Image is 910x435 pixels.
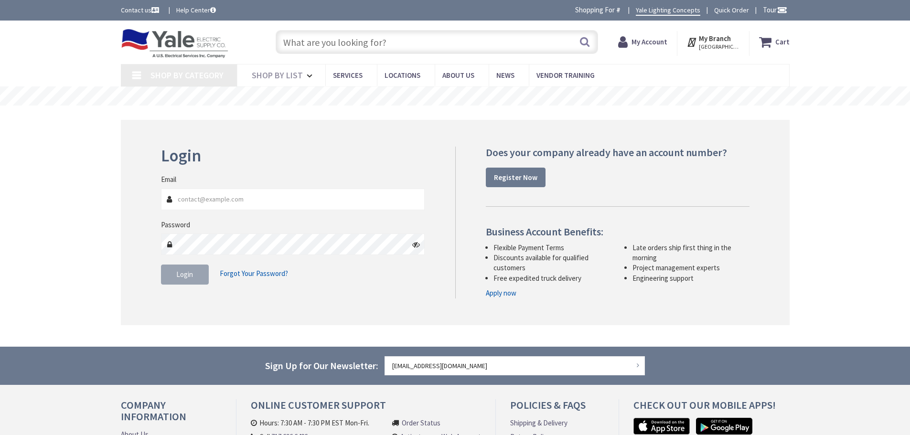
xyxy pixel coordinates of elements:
[161,174,176,184] label: Email
[763,5,787,14] span: Tour
[176,5,216,15] a: Help Center
[161,189,425,210] input: Email
[251,399,481,418] h4: Online Customer Support
[632,37,667,46] strong: My Account
[176,270,193,279] span: Login
[633,399,797,418] h4: Check out Our Mobile Apps!
[385,71,420,80] span: Locations
[496,71,514,80] span: News
[575,5,615,14] span: Shopping For
[442,71,474,80] span: About Us
[161,147,425,165] h2: Login
[220,269,288,278] span: Forgot Your Password?
[276,30,598,54] input: What are you looking for?
[265,360,378,371] span: Sign Up for Our Newsletter:
[252,70,303,81] span: Shop By List
[632,243,749,263] li: Late orders ship first thing in the morning
[385,356,645,375] input: Enter your email address
[486,168,546,188] a: Register Now
[493,243,610,253] li: Flexible Payment Terms
[220,265,288,283] a: Forgot Your Password?
[161,265,209,285] button: Login
[121,399,222,429] h4: Company Information
[618,33,667,51] a: My Account
[150,70,224,81] span: Shop By Category
[536,71,595,80] span: Vendor Training
[775,33,790,51] strong: Cart
[333,71,363,80] span: Services
[412,241,420,248] i: Click here to show/hide password
[510,399,604,418] h4: Policies & FAQs
[510,418,567,428] a: Shipping & Delivery
[699,43,739,51] span: [GEOGRAPHIC_DATA], [GEOGRAPHIC_DATA]
[251,418,383,428] li: Hours: 7:30 AM - 7:30 PM EST Mon-Fri.
[486,147,749,158] h4: Does your company already have an account number?
[494,173,537,182] strong: Register Now
[493,273,610,283] li: Free expedited truck delivery
[486,288,516,298] a: Apply now
[121,5,161,15] a: Contact us
[486,226,749,237] h4: Business Account Benefits:
[632,273,749,283] li: Engineering support
[714,5,749,15] a: Quick Order
[699,34,731,43] strong: My Branch
[121,29,229,58] img: Yale Electric Supply Co.
[636,5,700,16] a: Yale Lighting Concepts
[759,33,790,51] a: Cart
[632,263,749,273] li: Project management experts
[161,220,190,230] label: Password
[493,253,610,273] li: Discounts available for qualified customers
[402,418,440,428] a: Order Status
[616,5,621,14] strong: #
[686,33,739,51] div: My Branch [GEOGRAPHIC_DATA], [GEOGRAPHIC_DATA]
